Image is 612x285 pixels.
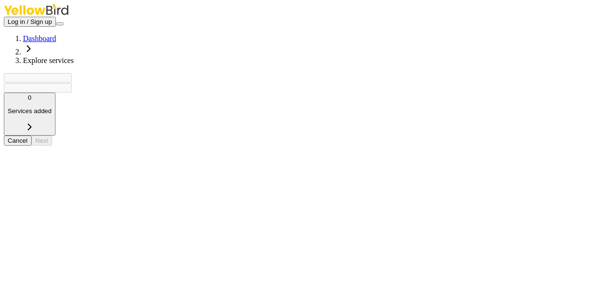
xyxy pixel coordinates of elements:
[23,34,56,42] a: Dashboard
[23,56,74,64] span: Explore services
[4,136,32,146] button: Cancel
[8,107,52,115] p: Services added
[4,93,55,136] button: 0Services added
[32,136,52,146] button: Next
[8,94,52,101] div: 0
[4,34,608,65] nav: breadcrumb
[4,17,56,27] button: Log in / Sign up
